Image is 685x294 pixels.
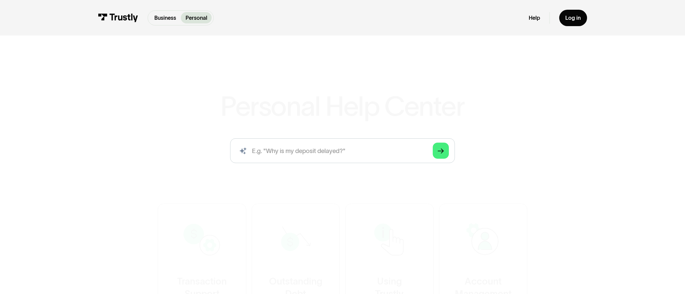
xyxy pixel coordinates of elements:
p: Business [154,14,176,22]
a: Log in [559,10,587,26]
img: Trustly Logo [98,13,138,22]
a: Business [150,12,181,23]
a: Help [529,14,540,21]
form: Search [230,138,455,163]
div: Log in [565,14,581,21]
p: Personal [186,14,207,22]
a: Personal [181,12,212,23]
input: search [230,138,455,163]
h1: Personal Help Center [220,93,464,120]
